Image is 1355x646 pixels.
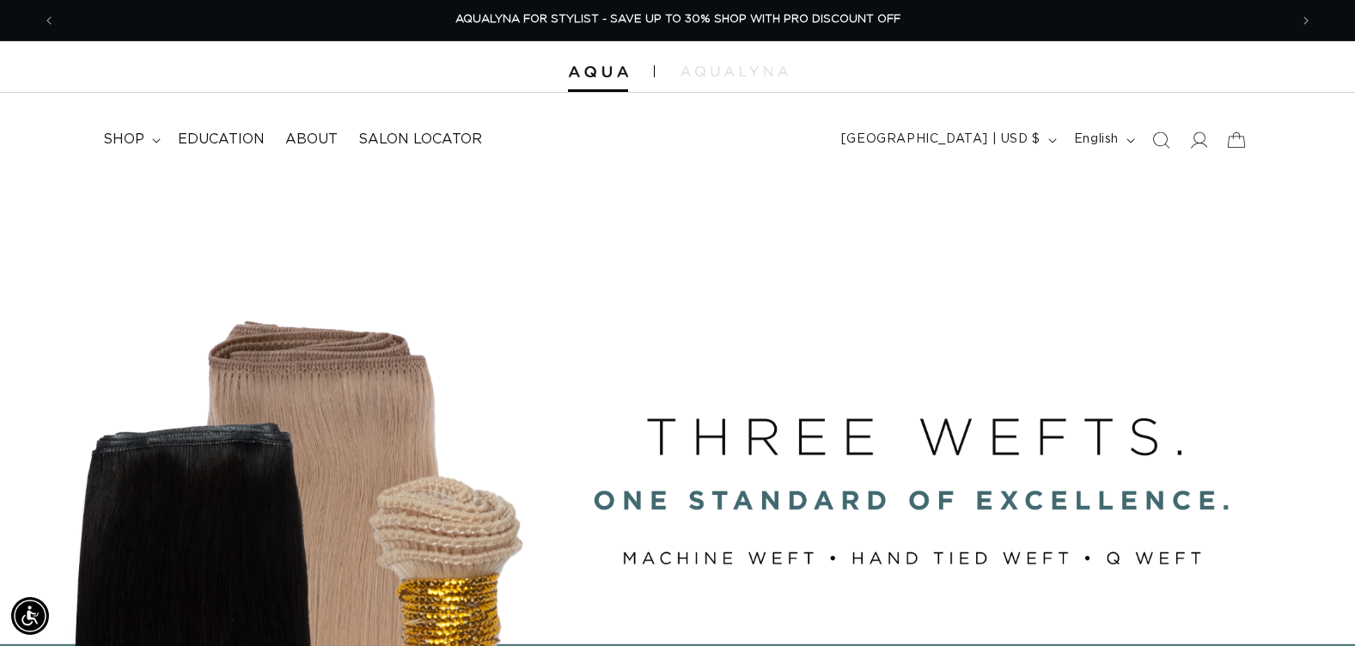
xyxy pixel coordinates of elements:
a: Salon Locator [348,120,492,159]
summary: Search [1142,121,1180,159]
button: [GEOGRAPHIC_DATA] | USD $ [831,124,1064,156]
img: aqualyna.com [681,66,788,76]
span: Salon Locator [358,131,482,149]
span: shop [103,131,144,149]
button: English [1064,124,1142,156]
button: Next announcement [1287,4,1325,37]
span: English [1074,131,1119,149]
span: AQUALYNA FOR STYLIST - SAVE UP TO 30% SHOP WITH PRO DISCOUNT OFF [455,14,900,25]
span: Education [178,131,265,149]
div: Accessibility Menu [11,597,49,635]
iframe: Chat Widget [1269,564,1355,646]
span: About [285,131,338,149]
a: Education [168,120,275,159]
img: Aqua Hair Extensions [568,66,628,78]
span: [GEOGRAPHIC_DATA] | USD $ [841,131,1041,149]
a: About [275,120,348,159]
summary: shop [93,120,168,159]
button: Previous announcement [30,4,68,37]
